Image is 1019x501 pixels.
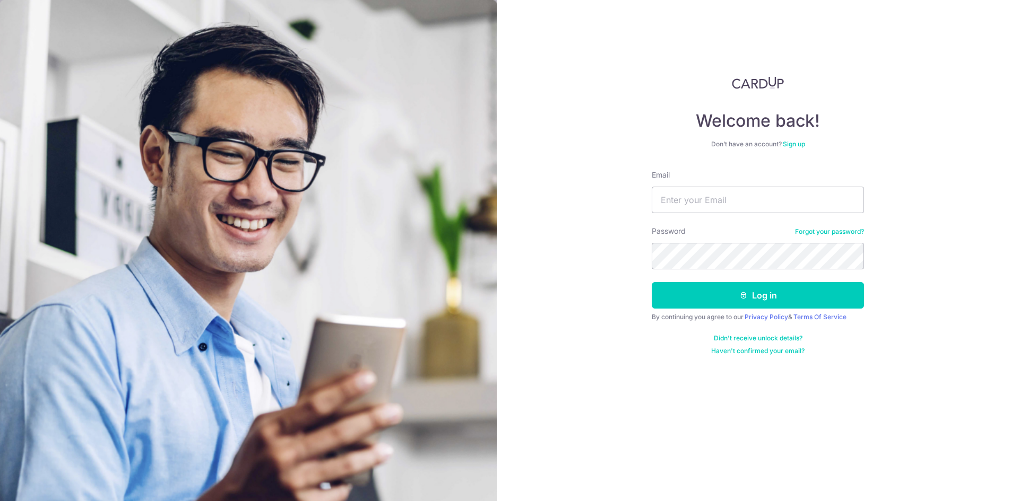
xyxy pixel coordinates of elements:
a: Haven't confirmed your email? [711,347,805,355]
input: Enter your Email [652,187,864,213]
img: CardUp Logo [732,76,784,89]
a: Didn't receive unlock details? [714,334,802,342]
label: Email [652,170,670,180]
a: Privacy Policy [745,313,788,321]
label: Password [652,226,686,236]
a: Terms Of Service [793,313,847,321]
a: Forgot your password? [795,227,864,236]
button: Log in [652,282,864,309]
div: By continuing you agree to our & [652,313,864,321]
h4: Welcome back! [652,110,864,131]
a: Sign up [783,140,805,148]
div: Don’t have an account? [652,140,864,148]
